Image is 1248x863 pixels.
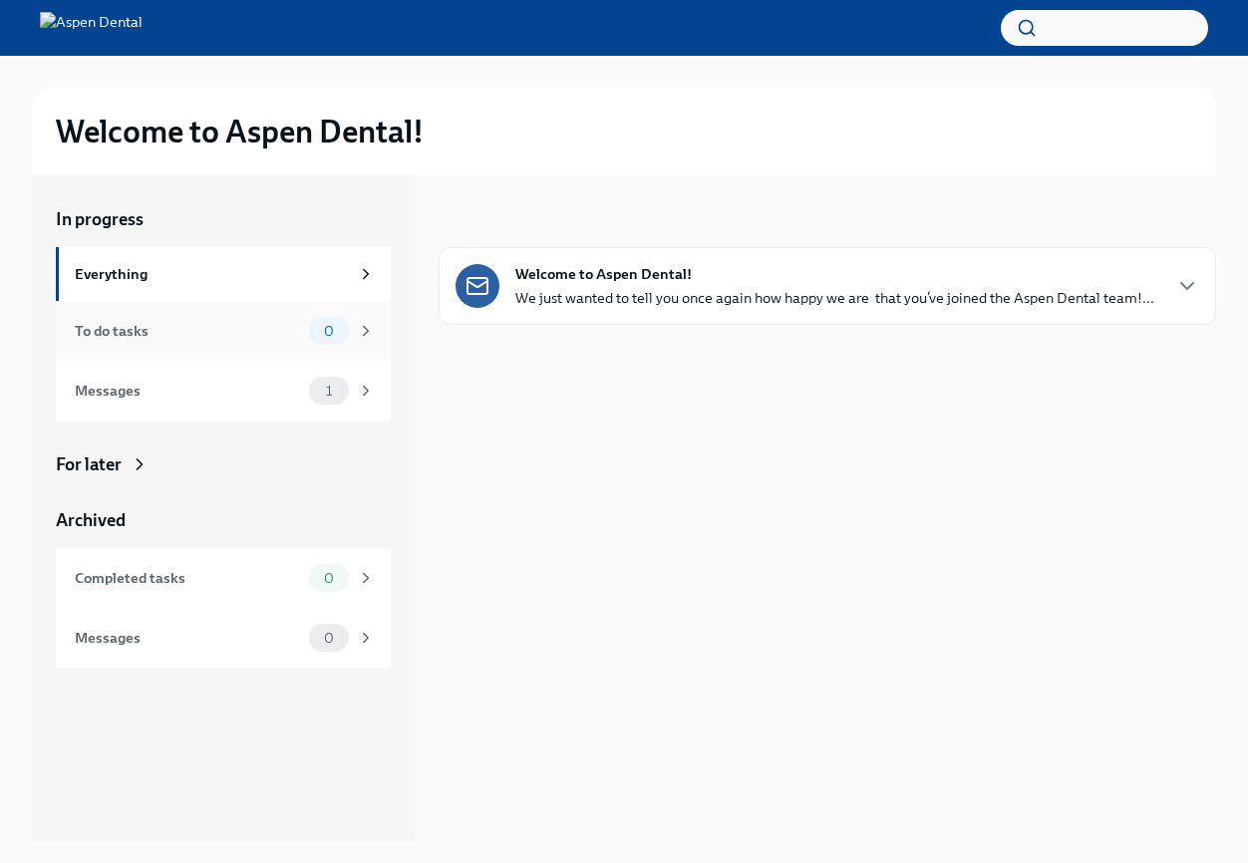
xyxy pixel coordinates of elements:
a: Completed tasks0 [56,548,391,608]
div: Messages [75,380,301,402]
a: Archived [56,508,391,532]
div: In progress [439,207,526,231]
a: To do tasks0 [56,301,391,361]
div: Messages [75,627,301,649]
div: Completed tasks [75,567,301,589]
div: To do tasks [75,320,301,342]
span: 0 [312,571,346,586]
a: Messages0 [56,608,391,668]
strong: Welcome to Aspen Dental! [515,264,692,284]
div: Everything [75,263,349,285]
a: Messages1 [56,361,391,421]
h2: Welcome to Aspen Dental! [56,112,424,151]
span: 1 [314,384,344,399]
a: For later [56,452,391,476]
a: Everything [56,247,391,301]
p: We just wanted to tell you once again how happy we are that you’ve joined the Aspen Dental team!... [515,288,1154,308]
img: Aspen Dental [40,12,143,44]
span: 0 [312,631,346,646]
a: In progress [56,207,391,231]
div: For later [56,452,122,476]
span: 0 [312,324,346,339]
